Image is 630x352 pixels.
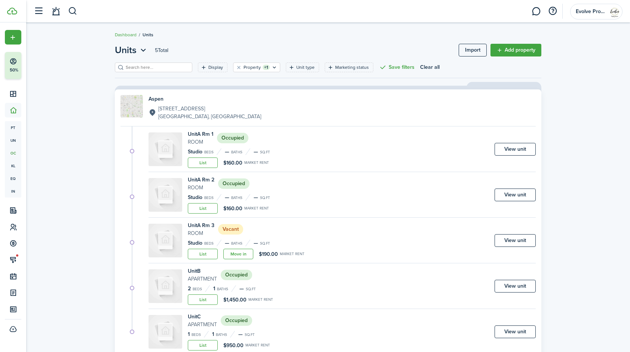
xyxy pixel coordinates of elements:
span: Units [115,43,137,57]
img: Unit avatar [149,315,182,349]
span: $160.00 [223,159,242,167]
status: Occupied [221,270,252,280]
small: Baths [216,333,227,337]
a: View unit [495,234,536,247]
small: Beds [192,333,201,337]
small: Market rent [248,298,273,302]
span: $1,450.00 [223,296,247,304]
status: Occupied [217,133,248,143]
a: List [188,157,218,168]
span: — [225,239,229,247]
a: kl [5,159,21,172]
span: 2 [188,285,191,293]
header-page-total: 5 Total [155,46,168,54]
p: [STREET_ADDRESS] [158,105,261,113]
small: sq.ft [260,242,270,245]
span: — [225,148,229,156]
a: List [188,294,218,305]
a: List [188,203,218,214]
span: 1 [188,330,190,338]
button: Search [68,5,77,18]
button: Save filters [379,62,415,72]
img: Evolve Property Services LLC [609,6,621,18]
button: Open sidebar [31,4,46,18]
span: Evolve Property Services LLC [576,9,606,14]
a: Move in [223,249,253,259]
button: Open menu [5,30,21,45]
a: List [188,249,218,259]
filter-tag-label: Unit type [296,64,315,71]
span: — [225,193,229,201]
filter-tag-counter: +1 [263,65,270,70]
span: $950.00 [223,342,244,349]
a: oc [5,147,21,159]
status: Occupied [218,178,250,189]
a: un [5,134,21,147]
span: Units [143,31,153,38]
span: Studio [188,239,202,247]
a: View unit [495,143,536,156]
small: Beds [193,287,202,291]
filter-tag-label: Property [244,64,261,71]
span: — [254,193,258,201]
small: Room [188,138,213,146]
button: Open resource center [546,5,559,18]
small: sq.ft [246,287,256,291]
img: TenantCloud [7,7,17,15]
a: View unit [495,325,536,338]
small: Beds [204,196,214,200]
small: Market rent [280,252,305,256]
filter-tag-label: Display [208,64,223,71]
small: Baths [217,287,228,291]
a: Dashboard [115,31,137,38]
a: Import [459,44,487,56]
span: 1 [213,285,215,293]
img: Unit avatar [149,178,182,212]
p: [GEOGRAPHIC_DATA], [GEOGRAPHIC_DATA] [158,113,261,120]
status: Occupied [221,315,252,326]
a: View unit [495,280,536,293]
button: 50% [5,52,67,79]
h4: Unit C [188,313,217,321]
small: Market rent [244,206,269,210]
small: Apartment [188,275,217,283]
filter-tag: Open filter [286,62,319,72]
h4: Aspen [149,95,261,103]
span: Studio [188,193,202,201]
small: sq.ft [260,196,270,200]
filter-tag: Open filter [233,62,280,72]
small: Beds [204,150,214,154]
img: Property avatar [120,95,143,117]
span: $160.00 [223,205,242,212]
h4: Unit A Rm 1 [188,130,213,138]
span: $190.00 [259,250,278,258]
status: Vacant [218,224,243,235]
a: Property avatarAspen[STREET_ADDRESS][GEOGRAPHIC_DATA], [GEOGRAPHIC_DATA] [120,95,536,120]
a: Notifications [49,2,63,21]
small: Room [188,229,214,237]
a: in [5,185,21,198]
span: — [238,330,243,338]
p: 50% [9,67,19,73]
a: pt [5,121,21,134]
span: Studio [188,148,202,156]
small: sq.ft [245,333,255,337]
small: Baths [231,150,242,154]
span: — [239,285,244,293]
small: Baths [231,242,242,245]
img: Unit avatar [149,269,182,303]
filter-tag: Open filter [198,62,227,72]
small: sq.ft [260,150,270,154]
h4: Unit B [188,267,217,275]
small: Market rent [245,343,270,347]
span: — [254,148,258,156]
input: Search here... [124,64,190,71]
button: Clear filter [236,64,242,70]
button: Units [115,43,148,57]
a: List [188,340,218,351]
